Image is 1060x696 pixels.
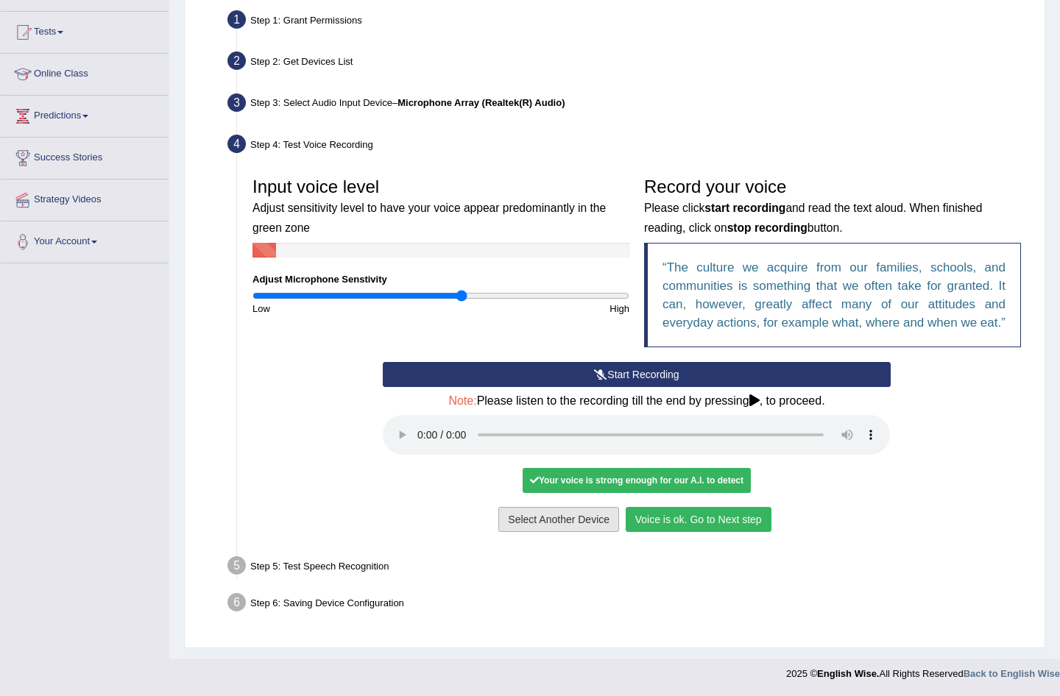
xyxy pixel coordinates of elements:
div: 2025 © All Rights Reserved [786,659,1060,681]
h3: Input voice level [252,177,629,235]
a: Online Class [1,54,169,90]
small: Adjust sensitivity level to have your voice appear predominantly in the green zone [252,202,606,233]
a: Success Stories [1,138,169,174]
small: Please click and read the text aloud. When finished reading, click on button. [644,202,982,233]
a: Strategy Videos [1,180,169,216]
a: Predictions [1,96,169,132]
a: Your Account [1,221,169,258]
button: Select Another Device [498,507,619,532]
button: Start Recording [383,362,890,387]
div: Your voice is strong enough for our A.I. to detect [523,468,751,493]
div: Step 3: Select Audio Input Device [221,89,1038,121]
h3: Record your voice [644,177,1021,235]
b: Microphone Array (Realtek(R) Audio) [397,97,565,108]
a: Back to English Wise [964,668,1060,679]
b: start recording [704,202,785,214]
div: High [441,302,637,316]
a: Tests [1,12,169,49]
div: Step 4: Test Voice Recording [221,130,1038,163]
q: The culture we acquire from our families, schools, and communities is something that we often tak... [662,260,1006,330]
strong: English Wise. [817,668,879,679]
h4: Please listen to the recording till the end by pressing , to proceed. [383,394,890,408]
span: – [392,97,565,108]
div: Step 1: Grant Permissions [221,6,1038,38]
div: Step 2: Get Devices List [221,47,1038,79]
div: Low [245,302,441,316]
div: Step 6: Saving Device Configuration [221,589,1038,621]
button: Voice is ok. Go to Next step [626,507,771,532]
b: stop recording [727,221,808,234]
label: Adjust Microphone Senstivity [252,272,387,286]
span: Note: [448,394,476,407]
div: Step 5: Test Speech Recognition [221,552,1038,584]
